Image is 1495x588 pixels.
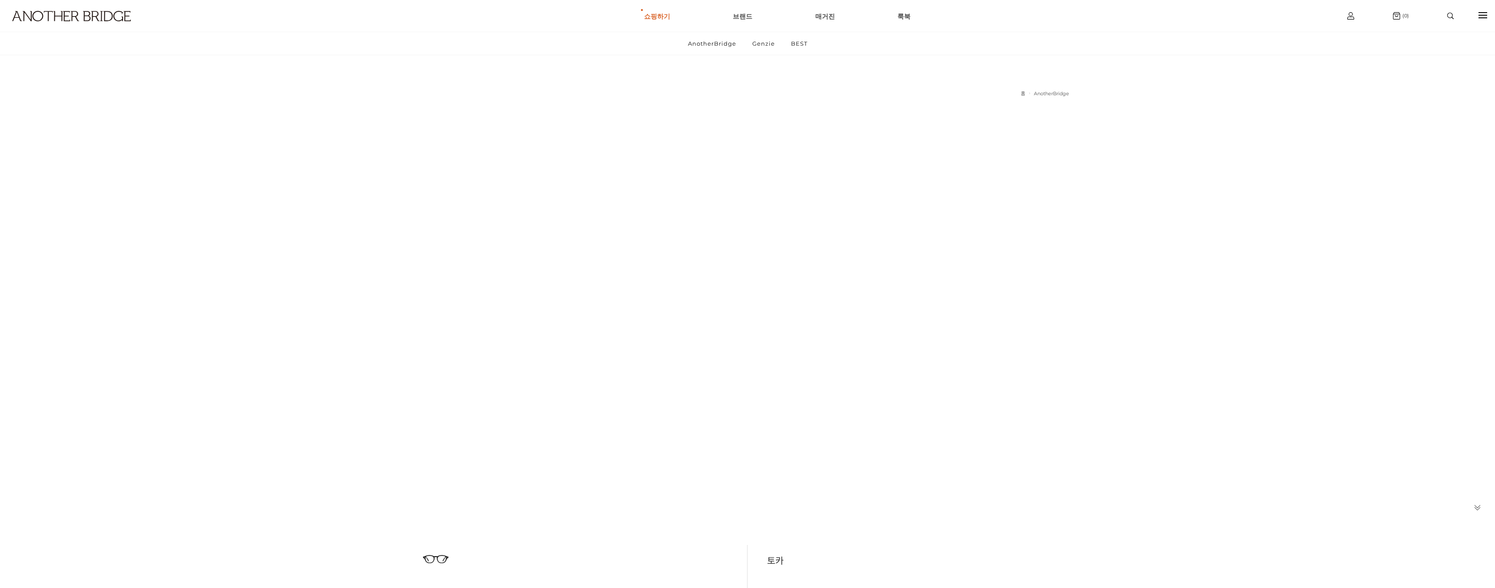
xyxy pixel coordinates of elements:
[733,0,752,32] a: 브랜드
[815,0,835,32] a: 매거진
[1021,90,1025,97] a: 홈
[897,0,910,32] a: 룩북
[1447,13,1454,19] img: search
[12,11,131,21] img: logo
[1393,12,1409,20] a: (0)
[4,11,229,43] a: logo
[1347,12,1354,20] img: cart
[767,554,1073,567] h3: 토카
[745,32,782,55] a: Genzie
[784,32,815,55] a: BEST
[644,0,670,32] a: 쇼핑하기
[1034,90,1069,97] a: AnotherBridge
[1400,13,1409,19] span: (0)
[1393,12,1400,20] img: cart
[681,32,744,55] a: AnotherBridge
